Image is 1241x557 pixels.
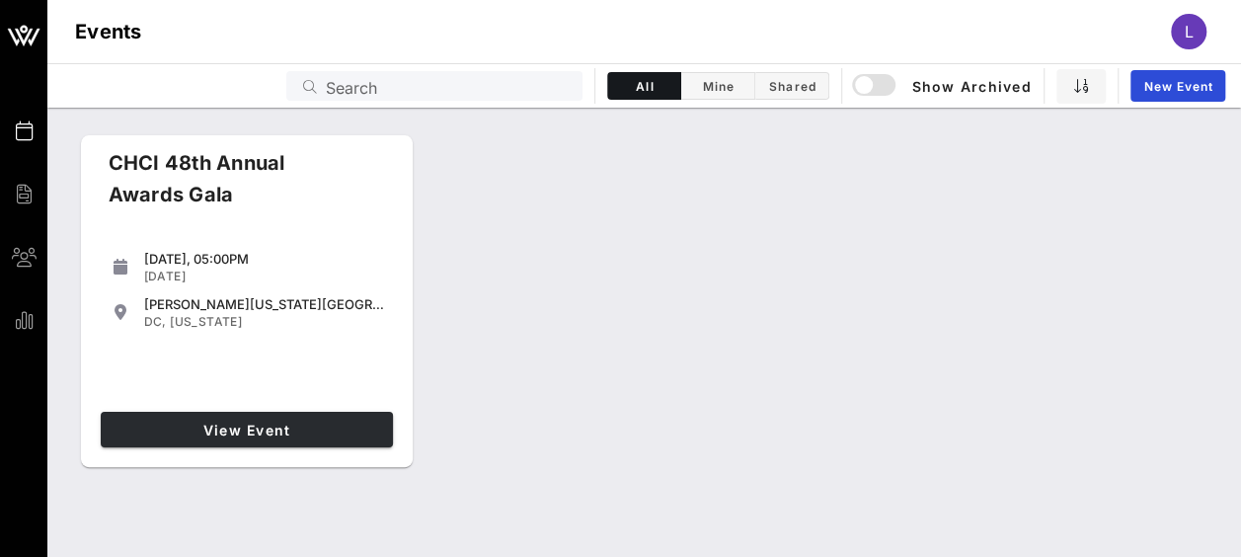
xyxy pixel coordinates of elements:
h1: Events [75,16,142,47]
span: Mine [693,79,742,94]
div: [DATE] [144,269,385,284]
button: Mine [681,72,755,100]
button: All [607,72,681,100]
a: New Event [1130,70,1225,102]
div: [PERSON_NAME][US_STATE][GEOGRAPHIC_DATA] [144,296,385,312]
button: Shared [755,72,829,100]
div: [DATE], 05:00PM [144,251,385,267]
span: New Event [1142,79,1213,94]
button: Show Archived [854,68,1032,104]
span: L [1185,22,1194,41]
span: View Event [109,422,385,438]
span: Show Archived [855,74,1031,98]
span: All [620,79,668,94]
span: DC, [144,314,167,329]
div: CHCI 48th Annual Awards Gala [93,147,371,226]
a: View Event [101,412,393,447]
span: Shared [767,79,816,94]
div: L [1171,14,1206,49]
span: [US_STATE] [170,314,242,329]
